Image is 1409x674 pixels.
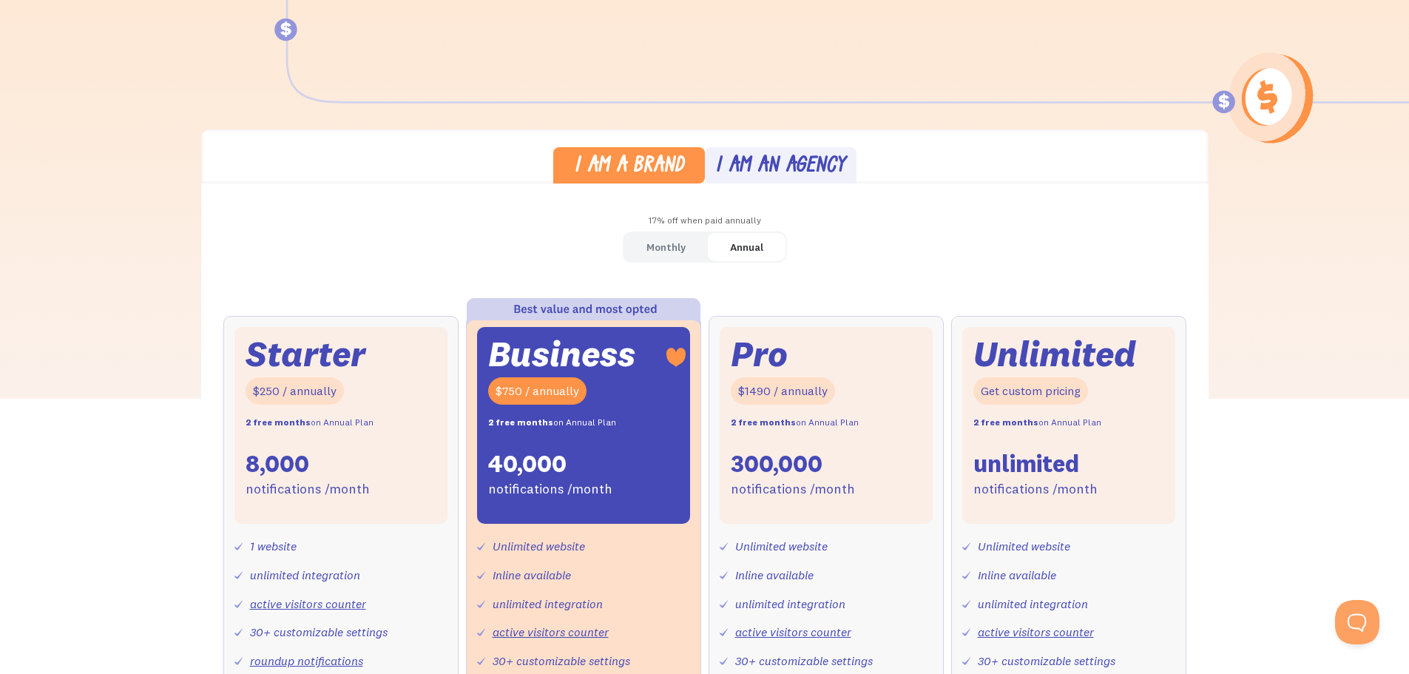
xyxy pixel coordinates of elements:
div: notifications /month [973,479,1098,500]
div: Inline available [978,565,1056,586]
div: on Annual Plan [488,412,616,434]
div: 300,000 [731,448,822,479]
div: Annual [730,237,763,258]
div: Unlimited website [735,536,828,557]
a: active visitors counter [978,624,1094,639]
div: I am an agency [715,156,845,178]
div: 30+ customizable settings [978,650,1115,672]
div: on Annual Plan [973,412,1101,434]
div: Business [488,338,635,370]
div: Unlimited website [978,536,1070,557]
a: active visitors counter [250,596,366,611]
strong: 2 free months [731,417,796,428]
div: Unlimited website [493,536,585,557]
div: Get custom pricing [973,377,1088,405]
div: notifications /month [488,479,612,500]
div: unlimited integration [493,593,603,615]
a: active visitors counter [493,624,609,639]
div: $1490 / annually [731,377,835,405]
strong: 2 free months [488,417,553,428]
strong: 2 free months [246,417,311,428]
div: unlimited integration [250,565,360,586]
div: I am a brand [574,156,684,178]
div: 17% off when paid annually [201,210,1209,232]
div: $750 / annually [488,377,587,405]
div: Monthly [646,237,686,258]
div: 8,000 [246,448,309,479]
div: unlimited integration [735,593,845,615]
div: Inline available [735,565,814,586]
strong: 2 free months [973,417,1038,428]
div: 1 website [250,536,297,557]
iframe: Toggle Customer Support [1335,600,1379,644]
div: 30+ customizable settings [735,650,873,672]
div: notifications /month [246,479,370,500]
div: unlimited [973,448,1079,479]
div: on Annual Plan [731,412,859,434]
div: on Annual Plan [246,412,374,434]
div: Unlimited [973,338,1136,370]
div: 30+ customizable settings [493,650,630,672]
a: active visitors counter [735,624,851,639]
div: 40,000 [488,448,567,479]
a: roundup notifications [250,653,363,668]
div: $250 / annually [246,377,344,405]
div: unlimited integration [978,593,1088,615]
div: 30+ customizable settings [250,621,388,643]
div: Inline available [493,565,571,586]
div: notifications /month [731,479,855,500]
div: Pro [731,338,788,370]
div: Starter [246,338,365,370]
